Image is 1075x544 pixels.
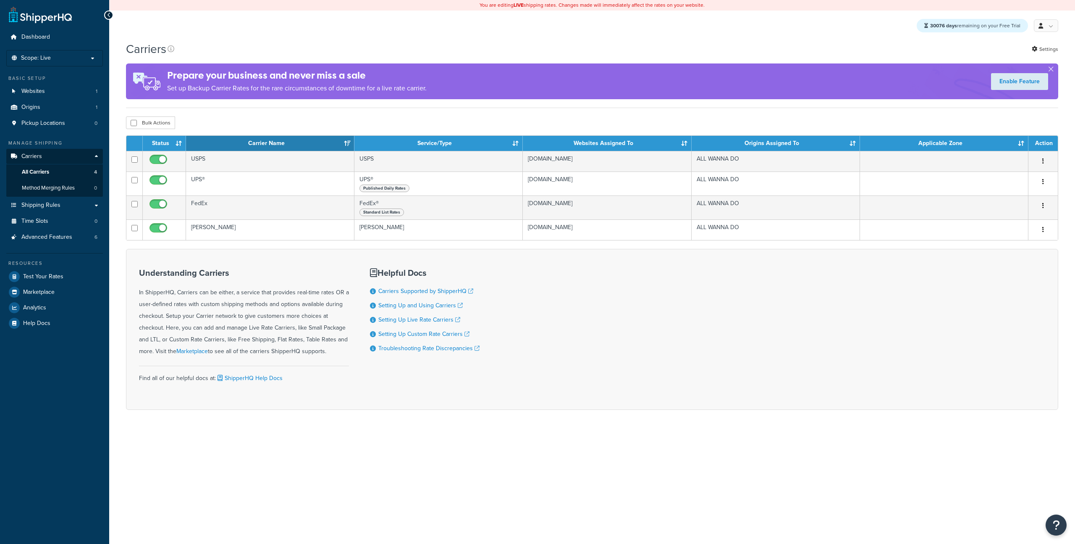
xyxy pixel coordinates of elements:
span: Pickup Locations [21,120,65,127]
a: Marketplace [176,347,208,356]
span: Websites [21,88,45,95]
td: [DOMAIN_NAME] [523,219,692,240]
td: [PERSON_NAME] [186,219,354,240]
span: Time Slots [21,218,48,225]
a: Setting Up and Using Carriers [378,301,463,310]
span: 0 [94,218,97,225]
strong: 30076 days [930,22,957,29]
td: [DOMAIN_NAME] [523,195,692,219]
th: Origins Assigned To: activate to sort column ascending [692,136,860,151]
td: FedEx [186,195,354,219]
h4: Prepare your business and never miss a sale [167,69,427,82]
li: Pickup Locations [6,116,103,131]
a: Pickup Locations 0 [6,116,103,131]
th: Service/Type: activate to sort column ascending [354,136,523,151]
span: Published Daily Rates [359,185,409,192]
th: Applicable Zone: activate to sort column ascending [860,136,1028,151]
td: ALL WANNA DO [692,195,860,219]
a: Analytics [6,300,103,315]
span: Help Docs [23,320,50,327]
a: Dashboard [6,29,103,45]
div: Manage Shipping [6,140,103,147]
li: Websites [6,84,103,99]
td: [DOMAIN_NAME] [523,151,692,172]
span: 0 [94,120,97,127]
span: Test Your Rates [23,273,63,280]
span: 4 [94,169,97,176]
b: LIVE [514,1,524,9]
div: Resources [6,260,103,267]
a: Method Merging Rules 0 [6,180,103,196]
p: Set up Backup Carrier Rates for the rare circumstances of downtime for a live rate carrier. [167,82,427,94]
span: All Carriers [22,169,49,176]
a: Carriers [6,149,103,164]
div: In ShipperHQ, Carriers can be either, a service that provides real-time rates OR a user-defined r... [139,268,349,357]
a: Settings [1032,43,1058,55]
span: Advanced Features [21,234,72,241]
h3: Helpful Docs [370,268,480,277]
a: Test Your Rates [6,269,103,284]
span: Marketplace [23,289,55,296]
td: FedEx® [354,195,523,219]
span: Carriers [21,153,42,160]
div: Basic Setup [6,75,103,82]
a: All Carriers 4 [6,164,103,180]
span: Dashboard [21,34,50,41]
a: Time Slots 0 [6,214,103,229]
a: ShipperHQ Home [9,6,72,23]
span: Standard List Rates [359,209,404,216]
li: Method Merging Rules [6,180,103,196]
li: All Carriers [6,164,103,180]
span: Origins [21,104,40,111]
th: Action [1028,136,1058,151]
span: Method Merging Rules [22,185,75,192]
img: ad-rules-rateshop-fe6ec290ccb7230408bd80ed9643f0289d75e0ffd9eb532fc0e269fcd187b520.png [126,63,167,99]
td: ALL WANNA DO [692,172,860,195]
a: Carriers Supported by ShipperHQ [378,287,473,296]
td: UPS® [186,172,354,195]
td: UPS® [354,172,523,195]
span: 0 [94,185,97,192]
td: USPS [186,151,354,172]
a: Advanced Features 6 [6,230,103,245]
div: remaining on your Free Trial [917,19,1028,32]
button: Bulk Actions [126,116,175,129]
a: Troubleshooting Rate Discrepancies [378,344,480,353]
td: ALL WANNA DO [692,151,860,172]
a: Setting Up Custom Rate Carriers [378,330,469,338]
th: Carrier Name: activate to sort column ascending [186,136,354,151]
td: [DOMAIN_NAME] [523,172,692,195]
a: ShipperHQ Help Docs [216,374,283,383]
button: Open Resource Center [1046,515,1067,536]
div: Find all of our helpful docs at: [139,366,349,384]
span: 1 [96,104,97,111]
a: Origins 1 [6,100,103,115]
li: Carriers [6,149,103,197]
a: Shipping Rules [6,198,103,213]
th: Websites Assigned To: activate to sort column ascending [523,136,692,151]
h1: Carriers [126,41,166,57]
td: [PERSON_NAME] [354,219,523,240]
li: Advanced Features [6,230,103,245]
a: Marketplace [6,285,103,300]
li: Time Slots [6,214,103,229]
a: Websites 1 [6,84,103,99]
span: Analytics [23,304,46,312]
a: Enable Feature [991,73,1048,90]
a: Setting Up Live Rate Carriers [378,315,460,324]
td: USPS [354,151,523,172]
span: 1 [96,88,97,95]
span: 6 [94,234,97,241]
span: Shipping Rules [21,202,60,209]
td: ALL WANNA DO [692,219,860,240]
th: Status: activate to sort column ascending [143,136,186,151]
li: Origins [6,100,103,115]
h3: Understanding Carriers [139,268,349,277]
a: Help Docs [6,316,103,331]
